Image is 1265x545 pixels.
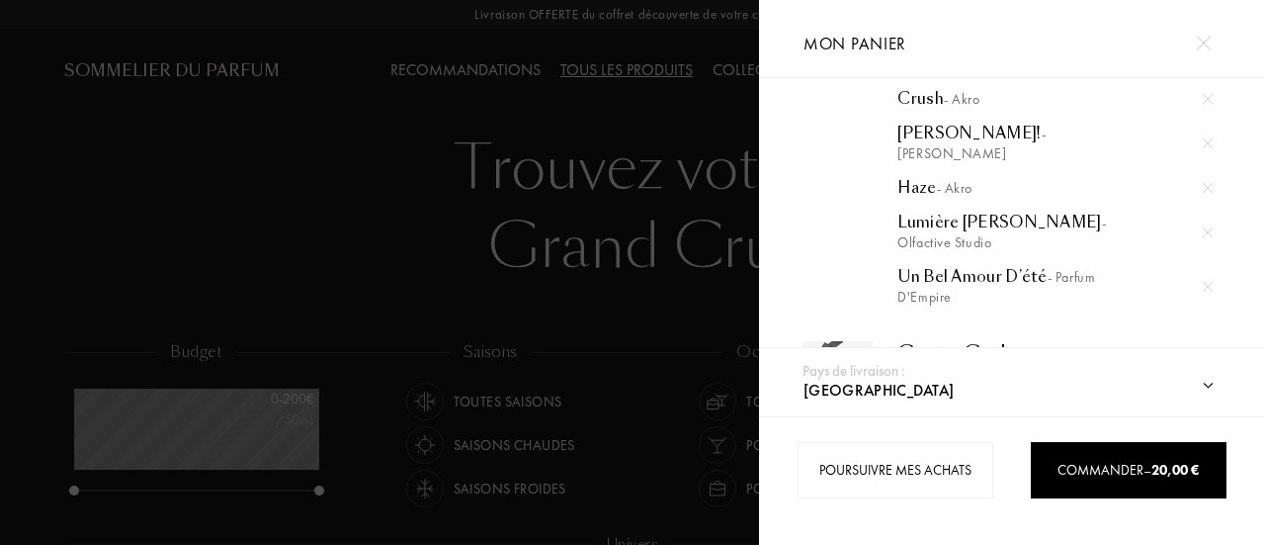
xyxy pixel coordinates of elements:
[897,267,1212,307] div: Un Bel Amour D’été
[1203,138,1213,148] img: cross.svg
[1151,461,1199,479] span: 20,00 €
[1196,36,1211,50] img: cross.svg
[1176,343,1221,367] div: Gratuit
[802,360,905,383] div: Pays de livraison :
[1203,94,1213,104] img: cross.svg
[897,89,1212,109] a: Crush- Akro
[897,267,1212,307] a: Un Bel Amour D’été- Parfum d'Empire
[803,341,843,375] img: gift_n.png
[803,33,906,54] span: Mon panier
[1203,183,1213,193] img: cross.svg
[897,178,1212,198] a: Haze- Akro
[897,124,1212,163] a: [PERSON_NAME]!- [PERSON_NAME]
[798,442,993,499] div: Poursuivre mes achats
[897,341,1116,365] div: Carte Cadeau
[897,124,1212,163] div: [PERSON_NAME]!
[1203,282,1213,292] img: cross.svg
[1203,227,1213,237] img: cross.svg
[897,125,1046,162] span: - [PERSON_NAME]
[897,213,1212,252] div: Lumière [PERSON_NAME]
[897,213,1212,252] a: Lumière [PERSON_NAME]- Olfactive Studio
[944,90,979,108] span: - Akro
[1057,461,1199,479] span: Commander –
[897,268,1095,306] span: - Parfum d'Empire
[937,179,972,197] span: - Akro
[897,178,1212,198] div: Haze
[897,89,1212,109] div: Crush
[897,214,1106,251] span: - Olfactive Studio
